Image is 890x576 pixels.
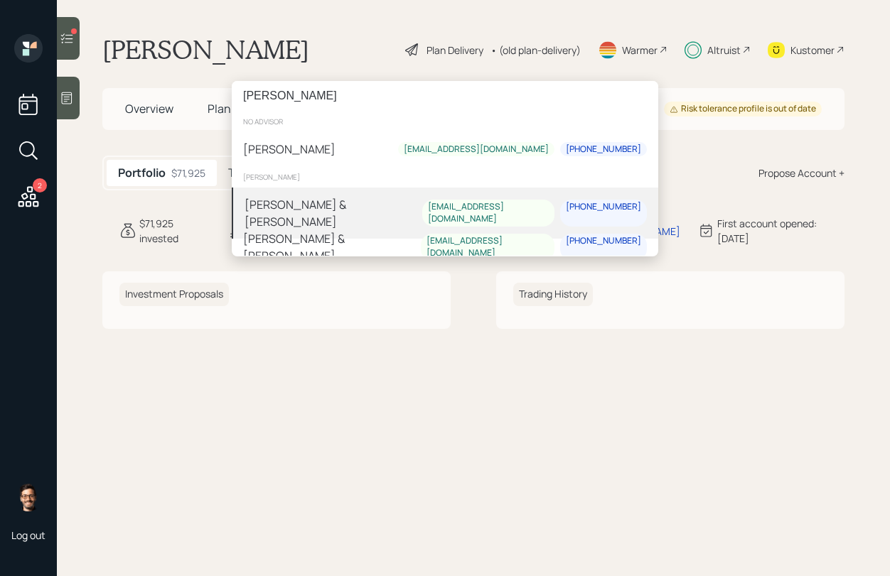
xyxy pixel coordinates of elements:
[232,81,658,111] input: Type a command or search…
[566,235,641,247] div: [PHONE_NUMBER]
[428,201,549,225] div: [EMAIL_ADDRESS][DOMAIN_NAME]
[245,196,422,230] div: [PERSON_NAME] & [PERSON_NAME]
[243,141,336,158] div: [PERSON_NAME]
[232,166,658,188] div: [PERSON_NAME]
[243,230,421,264] div: [PERSON_NAME] & [PERSON_NAME]
[232,111,658,132] div: no advisor
[427,235,549,259] div: [EMAIL_ADDRESS][DOMAIN_NAME]
[566,143,641,155] div: [PHONE_NUMBER]
[404,143,549,155] div: [EMAIL_ADDRESS][DOMAIN_NAME]
[566,201,641,213] div: [PHONE_NUMBER]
